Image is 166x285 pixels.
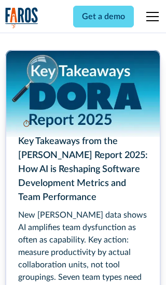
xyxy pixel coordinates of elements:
[73,6,134,27] a: Get a demo
[5,7,38,28] a: home
[140,4,161,29] div: menu
[5,7,38,28] img: Logo of the analytics and reporting company Faros.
